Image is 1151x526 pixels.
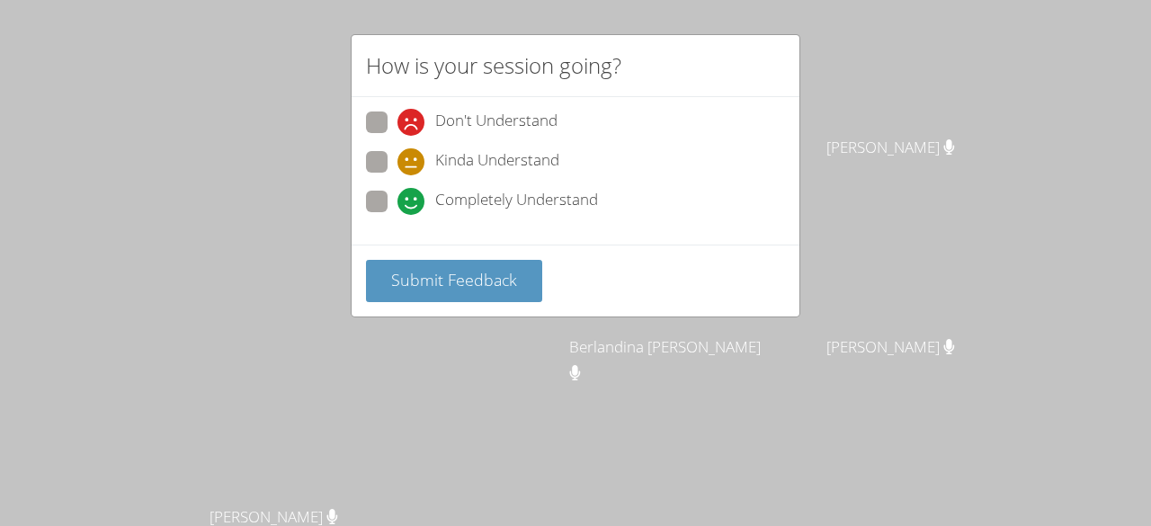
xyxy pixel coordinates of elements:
[366,260,542,302] button: Submit Feedback
[366,49,621,82] h2: How is your session going?
[435,188,598,215] span: Completely Understand
[435,148,559,175] span: Kinda Understand
[435,109,558,136] span: Don't Understand
[391,269,517,290] span: Submit Feedback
